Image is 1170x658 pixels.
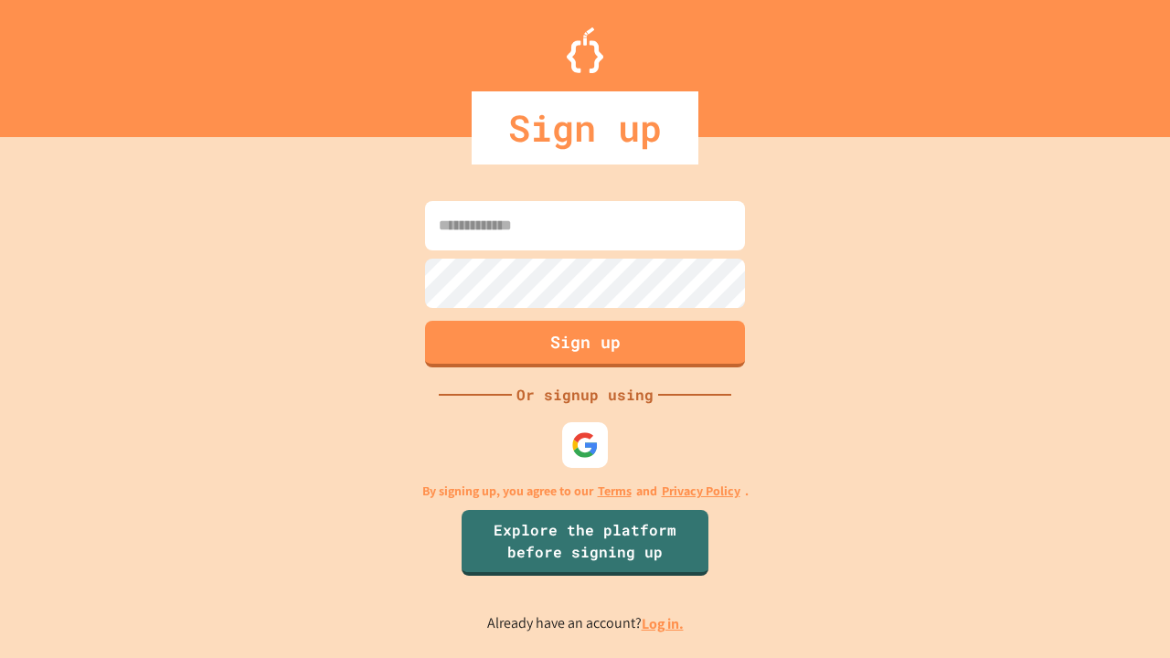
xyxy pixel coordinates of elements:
[422,482,749,501] p: By signing up, you agree to our and .
[462,510,708,576] a: Explore the platform before signing up
[472,91,698,164] div: Sign up
[642,614,684,633] a: Log in.
[512,384,658,406] div: Or signup using
[425,321,745,367] button: Sign up
[567,27,603,73] img: Logo.svg
[662,482,740,501] a: Privacy Policy
[598,482,632,501] a: Terms
[487,612,684,635] p: Already have an account?
[571,431,599,459] img: google-icon.svg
